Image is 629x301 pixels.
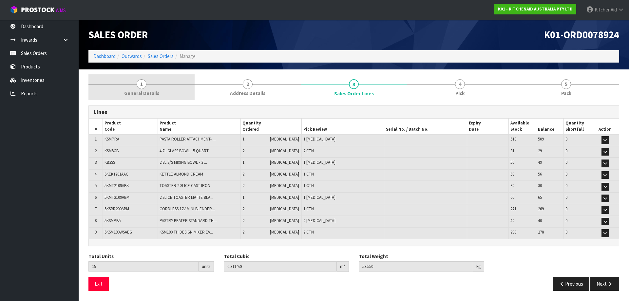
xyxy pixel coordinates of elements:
th: Product Code [103,119,158,134]
span: 1 [242,136,244,142]
a: Outwards [122,53,142,59]
span: 2 [242,206,244,212]
span: KSM180 TH DESIGN MIXER EV... [160,229,213,235]
span: Manage [180,53,196,59]
input: Total Weight [359,261,473,272]
span: Sales Order [88,28,148,41]
span: 50 [510,160,514,165]
span: 0 [565,206,567,212]
span: 0 [565,183,567,188]
span: [MEDICAL_DATA] [270,218,299,223]
span: KB3SS [105,160,115,165]
span: Pack [561,90,571,97]
span: 56 [538,171,542,177]
span: Address Details [230,90,265,97]
span: 1 [MEDICAL_DATA] [303,195,335,200]
span: CORDLESS 12V MINI BLENDER... [160,206,215,212]
span: 4 [455,79,465,89]
span: 1 [137,79,146,89]
span: [MEDICAL_DATA] [270,206,299,212]
span: 2 [242,218,244,223]
span: 1 [242,195,244,200]
span: 49 [538,160,542,165]
span: 40 [538,218,542,223]
span: PASTA ROLLER ATTACHMENT- ... [160,136,216,142]
span: 2 [95,148,97,154]
span: 0 [565,171,567,177]
span: 269 [538,206,544,212]
span: 0 [565,160,567,165]
span: 9 [95,229,97,235]
button: Previous [553,277,590,291]
small: WMS [56,7,66,13]
span: 5KSBR200ABM [105,206,129,212]
span: [MEDICAL_DATA] [270,195,299,200]
span: 0 [565,136,567,142]
th: Expiry Date [467,119,508,134]
button: Next [590,277,619,291]
span: [MEDICAL_DATA] [270,160,299,165]
span: 1 [242,160,244,165]
span: 5 [95,183,97,188]
th: Pick Review [301,119,384,134]
span: 31 [510,148,514,154]
th: Action [591,119,619,134]
span: 3 [349,79,359,89]
strong: K01 - KITCHENAID AUSTRALIA PTY LTD [498,6,573,12]
span: KETTLE ALMOND CREAM [160,171,203,177]
h3: Lines [94,109,614,115]
span: General Details [124,90,159,97]
th: Quantity Ordered [240,119,301,134]
span: 2 SLICE TOASTER MATTE BLA... [160,195,213,200]
span: KitchenAid [595,7,617,13]
span: [MEDICAL_DATA] [270,148,299,154]
span: [MEDICAL_DATA] [270,229,299,235]
span: 4.7L GLASS BOWL - 5 QUART... [160,148,211,154]
span: K01-ORD0078924 [544,28,619,41]
span: 2 [243,79,253,89]
span: TOASTER 2 SLICE CAST IRON [160,183,210,188]
span: 2 [242,229,244,235]
span: 1 CTN [303,206,314,212]
span: 5KEK1701AAC [105,171,128,177]
th: Serial No. / Batch No. [384,119,467,134]
span: PASTRY BEATER STANDARD TH... [160,218,217,223]
span: 5KSMPB5 [105,218,121,223]
span: 0 [565,148,567,154]
span: 58 [510,171,514,177]
span: 7 [95,206,97,212]
span: 280 [510,229,516,235]
span: 1 [MEDICAL_DATA] [303,160,335,165]
span: 1 [MEDICAL_DATA] [303,136,335,142]
span: 2 [242,183,244,188]
span: 5 [561,79,571,89]
span: 1 CTN [303,183,314,188]
label: Total Cubic [224,253,249,260]
span: 2 [MEDICAL_DATA] [303,218,335,223]
span: 65 [538,195,542,200]
span: [MEDICAL_DATA] [270,183,299,188]
input: Total Cubic [224,261,337,272]
input: Total Units [88,261,199,272]
span: 5KMT2109ABM [105,195,129,200]
span: 2 CTN [303,148,314,154]
a: Sales Orders [148,53,174,59]
span: 2.8L S/S MIXING BOWL - 3 ... [160,160,207,165]
th: Quantity Shortfall [563,119,591,134]
a: Dashboard [93,53,116,59]
span: 278 [538,229,544,235]
span: 1 CTN [303,171,314,177]
button: Exit [88,277,109,291]
span: [MEDICAL_DATA] [270,171,299,177]
span: 5KSM180WSAEG [105,229,132,235]
img: cube-alt.png [10,6,18,14]
th: # [89,119,103,134]
div: m³ [337,261,349,272]
span: 0 [565,229,567,235]
span: 66 [510,195,514,200]
label: Total Units [88,253,114,260]
span: 0 [565,218,567,223]
th: Balance [536,119,563,134]
span: 271 [510,206,516,212]
span: 32 [510,183,514,188]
